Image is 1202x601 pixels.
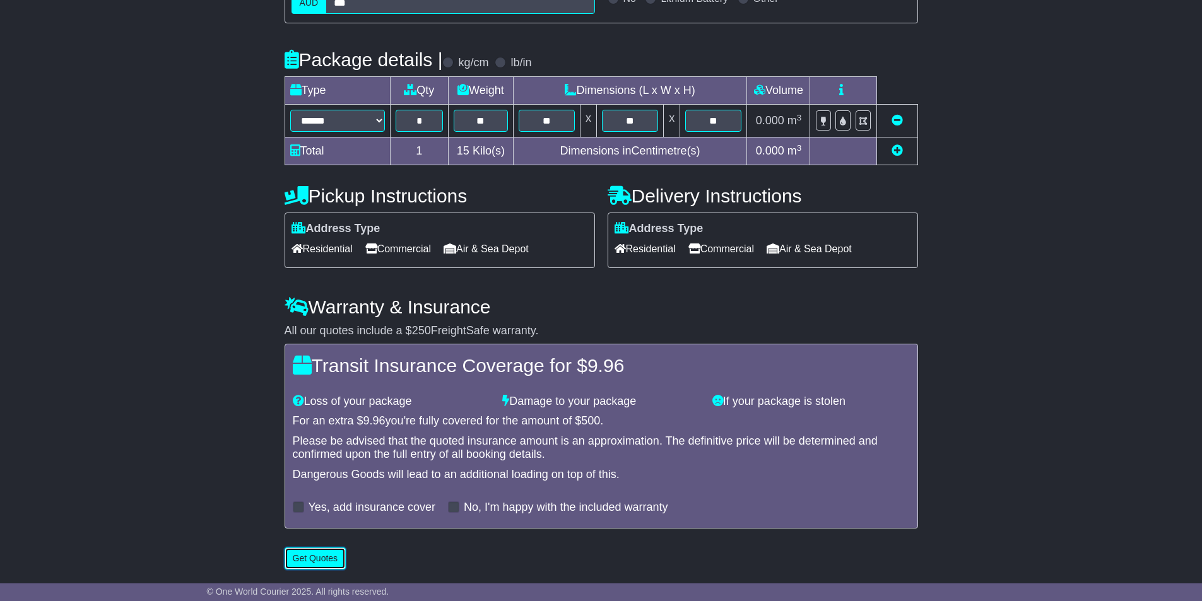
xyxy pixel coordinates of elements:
[513,137,747,165] td: Dimensions in Centimetre(s)
[207,586,389,597] span: © One World Courier 2025. All rights reserved.
[767,239,852,259] span: Air & Sea Depot
[457,144,469,157] span: 15
[892,114,903,127] a: Remove this item
[797,143,802,153] sup: 3
[706,395,916,409] div: If your package is stolen
[510,56,531,70] label: lb/in
[390,77,449,105] td: Qty
[293,414,910,428] div: For an extra $ you're fully covered for the amount of $ .
[285,137,390,165] td: Total
[464,501,668,515] label: No, I'm happy with the included warranty
[285,49,443,70] h4: Package details |
[664,105,680,137] td: x
[580,105,596,137] td: x
[797,113,802,122] sup: 3
[292,239,353,259] span: Residential
[293,435,910,462] div: Please be advised that the quoted insurance amount is an approximation. The definitive price will...
[496,395,706,409] div: Damage to your package
[513,77,747,105] td: Dimensions (L x W x H)
[756,144,784,157] span: 0.000
[747,77,810,105] td: Volume
[286,395,497,409] div: Loss of your package
[285,77,390,105] td: Type
[390,137,449,165] td: 1
[581,414,600,427] span: 500
[892,144,903,157] a: Add new item
[365,239,431,259] span: Commercial
[293,468,910,482] div: Dangerous Goods will lead to an additional loading on top of this.
[458,56,488,70] label: kg/cm
[787,114,802,127] span: m
[688,239,754,259] span: Commercial
[285,185,595,206] h4: Pickup Instructions
[449,137,514,165] td: Kilo(s)
[444,239,529,259] span: Air & Sea Depot
[449,77,514,105] td: Weight
[285,547,346,569] button: Get Quotes
[285,296,918,317] h4: Warranty & Insurance
[293,355,910,376] h4: Transit Insurance Coverage for $
[292,222,380,236] label: Address Type
[787,144,802,157] span: m
[587,355,624,376] span: 9.96
[615,222,704,236] label: Address Type
[363,414,386,427] span: 9.96
[412,324,431,337] span: 250
[615,239,676,259] span: Residential
[285,324,918,338] div: All our quotes include a $ FreightSafe warranty.
[608,185,918,206] h4: Delivery Instructions
[309,501,435,515] label: Yes, add insurance cover
[756,114,784,127] span: 0.000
